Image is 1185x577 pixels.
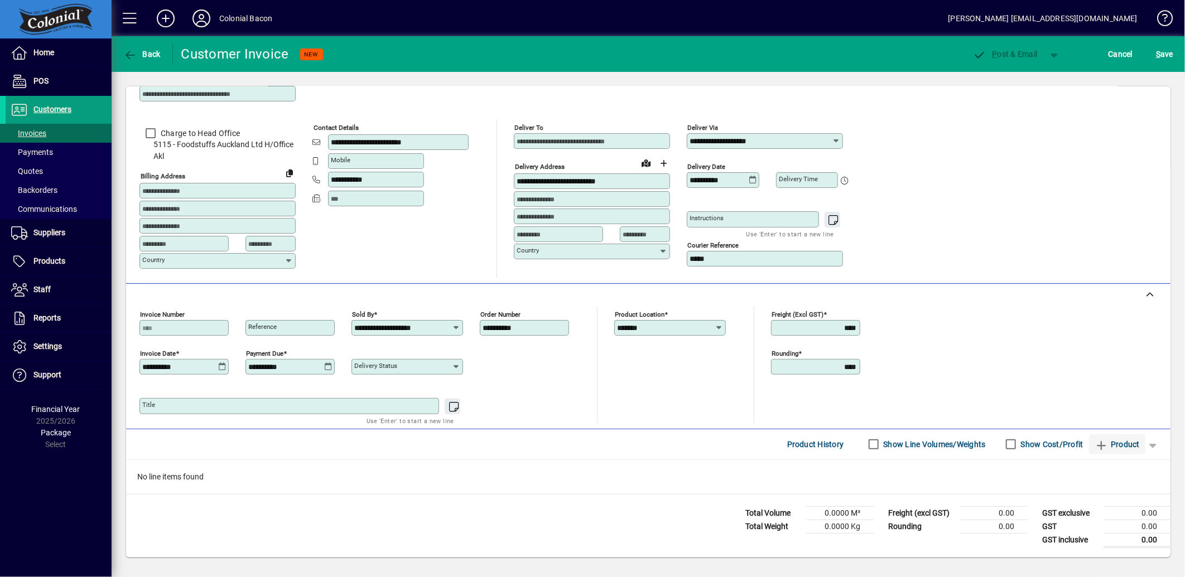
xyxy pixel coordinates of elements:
[6,248,112,275] a: Products
[6,67,112,95] a: POS
[41,428,71,437] span: Package
[32,405,80,414] span: Financial Year
[779,175,818,183] mat-label: Delivery time
[772,310,823,318] mat-label: Freight (excl GST)
[1156,45,1173,63] span: ave
[11,148,53,157] span: Payments
[181,45,289,63] div: Customer Invoice
[1156,50,1160,59] span: S
[961,520,1028,533] td: 0.00
[184,8,219,28] button: Profile
[6,333,112,361] a: Settings
[740,506,807,520] td: Total Volume
[1089,434,1145,454] button: Product
[219,9,272,27] div: Colonial Bacon
[1153,44,1176,64] button: Save
[883,520,961,533] td: Rounding
[993,50,998,59] span: P
[142,256,165,264] mat-label: Country
[690,214,724,222] mat-label: Instructions
[1095,435,1140,453] span: Product
[142,401,155,409] mat-label: Title
[1104,520,1170,533] td: 0.00
[33,313,61,322] span: Reports
[140,349,176,357] mat-label: Invoice date
[121,44,163,64] button: Back
[1106,44,1136,64] button: Cancel
[517,246,539,254] mat-label: Country
[687,163,725,171] mat-label: Delivery date
[783,434,849,454] button: Product History
[123,50,161,59] span: Back
[655,154,673,172] button: Choose address
[112,44,173,64] app-page-header-button: Back
[967,44,1043,64] button: Post & Email
[33,342,62,351] span: Settings
[148,8,184,28] button: Add
[352,310,374,318] mat-label: Sold by
[1037,533,1104,547] td: GST inclusive
[246,349,283,357] mat-label: Payment due
[33,228,65,237] span: Suppliers
[787,435,844,453] span: Product History
[948,9,1138,27] div: [PERSON_NAME] [EMAIL_ADDRESS][DOMAIN_NAME]
[33,48,54,57] span: Home
[6,143,112,162] a: Payments
[6,304,112,332] a: Reports
[883,506,961,520] td: Freight (excl GST)
[33,256,65,265] span: Products
[1037,520,1104,533] td: GST
[746,227,834,240] mat-hint: Use 'Enter' to start a new line
[1149,2,1171,38] a: Knowledge Base
[772,349,798,357] mat-label: Rounding
[331,156,350,164] mat-label: Mobile
[1037,506,1104,520] td: GST exclusive
[740,520,807,533] td: Total Weight
[33,370,61,379] span: Support
[11,186,57,195] span: Backorders
[305,51,319,58] span: NEW
[807,506,874,520] td: 0.0000 M³
[140,310,185,318] mat-label: Invoice number
[6,361,112,389] a: Support
[33,285,51,294] span: Staff
[615,310,664,318] mat-label: Product location
[973,50,1038,59] span: ost & Email
[139,139,296,162] span: 5115 - Foodstuffs Auckland Ltd H/Office Akl
[248,323,277,331] mat-label: Reference
[11,129,46,138] span: Invoices
[11,167,43,176] span: Quotes
[1104,506,1170,520] td: 0.00
[637,154,655,172] a: View on map
[1019,439,1083,450] label: Show Cost/Profit
[6,162,112,181] a: Quotes
[6,219,112,247] a: Suppliers
[514,124,543,132] mat-label: Deliver To
[881,439,986,450] label: Show Line Volumes/Weights
[33,105,71,114] span: Customers
[281,164,298,182] button: Copy to Delivery address
[807,520,874,533] td: 0.0000 Kg
[6,200,112,219] a: Communications
[6,39,112,67] a: Home
[126,460,1170,494] div: No line items found
[480,310,521,318] mat-label: Order number
[687,124,718,132] mat-label: Deliver via
[354,362,397,370] mat-label: Delivery status
[687,241,739,249] mat-label: Courier Reference
[961,506,1028,520] td: 0.00
[6,181,112,200] a: Backorders
[6,276,112,304] a: Staff
[158,128,240,139] label: Charge to Head Office
[11,205,77,214] span: Communications
[33,76,49,85] span: POS
[1109,45,1133,63] span: Cancel
[1104,533,1170,547] td: 0.00
[367,414,454,427] mat-hint: Use 'Enter' to start a new line
[6,124,112,143] a: Invoices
